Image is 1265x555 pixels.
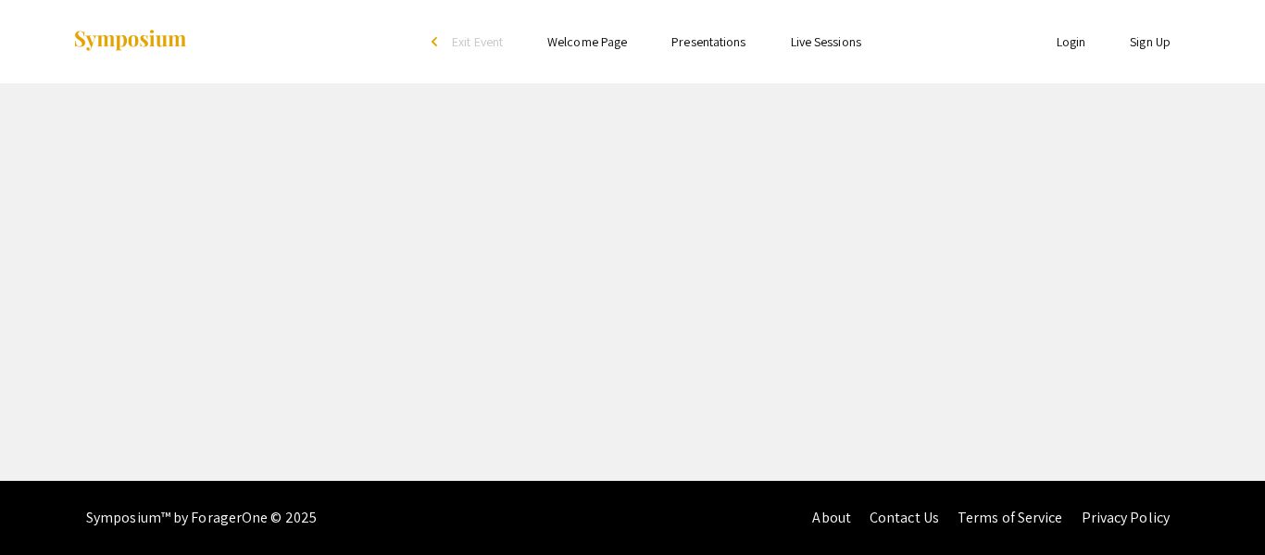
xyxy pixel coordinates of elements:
a: Login [1057,33,1086,50]
span: Exit Event [452,33,503,50]
a: Terms of Service [958,508,1063,527]
a: Welcome Page [547,33,627,50]
a: About [812,508,851,527]
a: Contact Us [870,508,939,527]
a: Live Sessions [791,33,861,50]
img: Symposium by ForagerOne [72,29,188,54]
div: Symposium™ by ForagerOne © 2025 [86,481,317,555]
a: Presentations [671,33,745,50]
div: arrow_back_ios [432,36,443,47]
a: Sign Up [1130,33,1171,50]
a: Privacy Policy [1082,508,1170,527]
